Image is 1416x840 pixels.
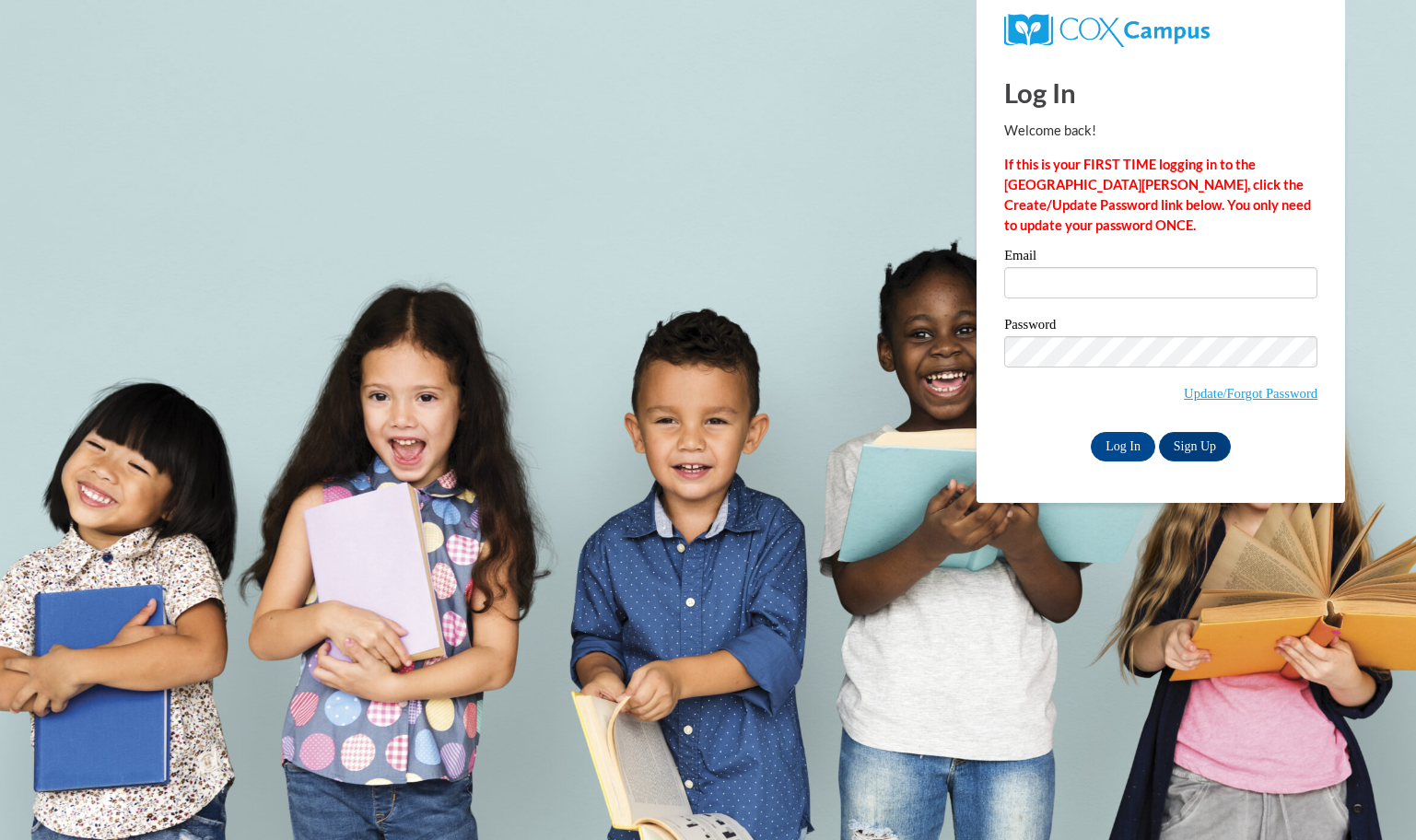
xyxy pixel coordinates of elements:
[1004,121,1317,141] p: Welcome back!
[1159,432,1231,461] a: Sign Up
[1184,386,1317,401] a: Update/Forgot Password
[1004,249,1317,267] label: Email
[1091,432,1155,461] input: Log In
[1004,21,1210,37] a: COX Campus
[1004,157,1311,233] strong: If this is your FIRST TIME logging in to the [GEOGRAPHIC_DATA][PERSON_NAME], click the Create/Upd...
[1004,74,1317,111] h1: Log In
[1004,14,1210,47] img: COX Campus
[1004,318,1317,336] label: Password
